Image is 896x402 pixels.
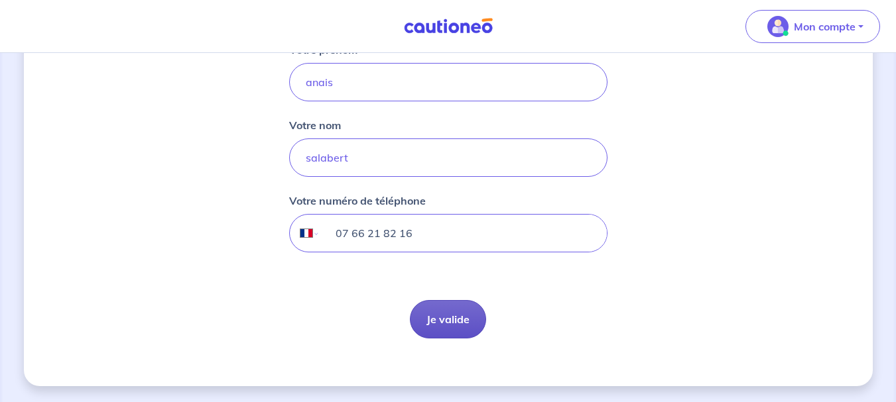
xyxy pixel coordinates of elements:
input: John [289,63,608,101]
p: Mon compte [794,19,856,34]
button: illu_account_valid_menu.svgMon compte [745,10,880,43]
button: Je valide [410,300,486,338]
img: Cautioneo [399,18,498,34]
input: 06 34 34 34 34 [320,215,606,252]
img: illu_account_valid_menu.svg [767,16,789,37]
p: Votre nom [289,117,341,133]
p: Votre numéro de téléphone [289,193,426,209]
input: Doe [289,138,608,177]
